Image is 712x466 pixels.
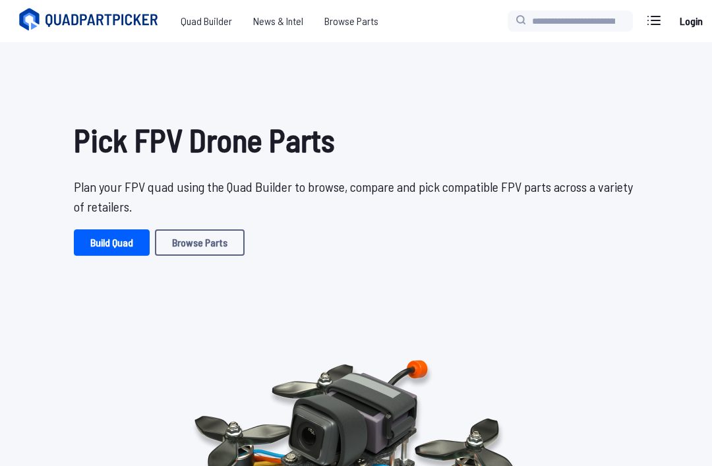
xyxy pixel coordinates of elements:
[155,229,245,256] a: Browse Parts
[74,116,638,163] h1: Pick FPV Drone Parts
[675,8,707,34] a: Login
[74,177,638,216] p: Plan your FPV quad using the Quad Builder to browse, compare and pick compatible FPV parts across...
[74,229,150,256] a: Build Quad
[170,8,243,34] a: Quad Builder
[314,8,389,34] a: Browse Parts
[243,8,314,34] a: News & Intel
